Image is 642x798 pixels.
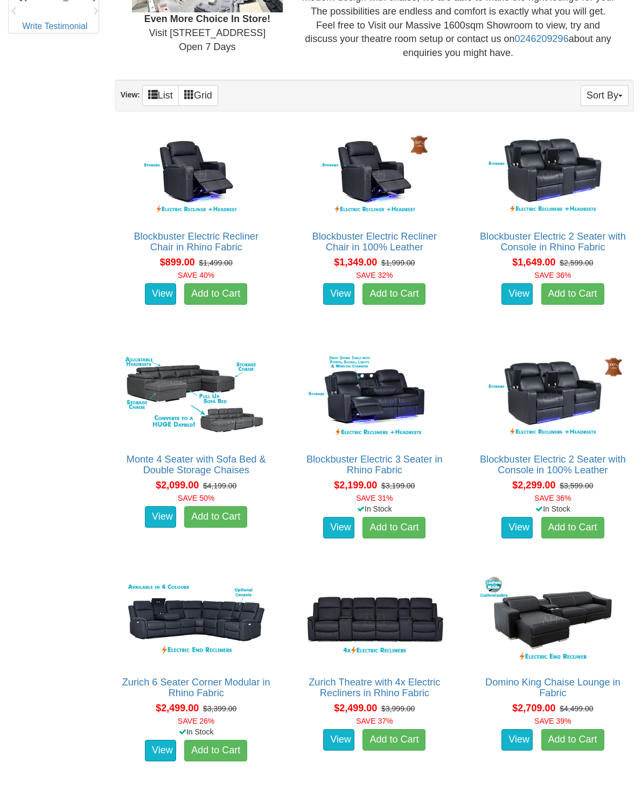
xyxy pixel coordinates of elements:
[299,128,450,220] img: Blockbuster Electric Recliner Chair in 100% Leather
[381,258,415,267] del: $1,999.00
[512,703,555,713] span: $2,709.00
[501,729,533,751] a: View
[203,481,236,490] del: $4,199.00
[478,351,628,443] img: Blockbuster Electric 2 Seater with Console in 100% Leather
[323,517,354,538] a: View
[156,703,199,713] span: $2,499.00
[323,283,354,305] a: View
[145,740,176,761] a: View
[512,480,555,491] span: $2,299.00
[362,729,425,751] a: Add to Cart
[178,494,214,502] font: SAVE 50%
[184,740,247,761] a: Add to Cart
[534,494,571,502] font: SAVE 36%
[156,480,199,491] span: $2,099.00
[309,677,440,698] a: Zurich Theatre with 4x Electric Recliners in Rhino Fabric
[356,494,393,502] font: SAVE 31%
[22,22,87,31] a: Write Testimonial
[144,13,270,24] b: Even More Choice In Store!
[470,503,636,514] div: In Stock
[306,454,443,475] a: Blockbuster Electric 3 Seater in Rhino Fabric
[480,454,626,475] a: Blockbuster Electric 2 Seater with Console in 100% Leather
[334,480,377,491] span: $2,199.00
[127,454,266,475] a: Monte 4 Seater with Sofa Bed & Double Storage Chaises
[160,257,195,268] span: $899.00
[541,729,604,751] a: Add to Cart
[299,574,450,666] img: Zurich Theatre with 4x Electric Recliners in Rhino Fabric
[178,717,214,725] font: SAVE 26%
[541,517,604,538] a: Add to Cart
[356,271,393,279] font: SAVE 32%
[199,258,232,267] del: $1,499.00
[362,283,425,305] a: Add to Cart
[534,271,571,279] font: SAVE 36%
[184,283,247,305] a: Add to Cart
[480,231,626,253] a: Blockbuster Electric 2 Seater with Console in Rhino Fabric
[113,726,280,737] div: In Stock
[299,351,450,443] img: Blockbuster Electric 3 Seater in Rhino Fabric
[184,506,247,528] a: Add to Cart
[560,258,593,267] del: $2,599.00
[312,231,437,253] a: Blockbuster Electric Recliner Chair in 100% Leather
[541,283,604,305] a: Add to Cart
[560,704,593,713] del: $4,499.00
[560,481,593,490] del: $3,599.00
[501,517,533,538] a: View
[501,283,533,305] a: View
[121,128,271,220] img: Blockbuster Electric Recliner Chair in Rhino Fabric
[142,85,179,106] a: List
[121,351,271,443] img: Monte 4 Seater with Sofa Bed & Double Storage Chaises
[381,481,415,490] del: $3,199.00
[515,33,569,44] a: 0246209296
[121,90,140,99] strong: View:
[485,677,620,698] a: Domino King Chaise Lounge in Fabric
[178,85,218,106] a: Grid
[203,704,236,713] del: $3,399.00
[512,257,555,268] span: $1,649.00
[145,283,176,305] a: View
[581,85,629,106] button: Sort By
[334,703,377,713] span: $2,499.00
[121,574,271,666] img: Zurich 6 Seater Corner Modular in Rhino Fabric
[122,677,270,698] a: Zurich 6 Seater Corner Modular in Rhino Fabric
[323,729,354,751] a: View
[145,506,176,528] a: View
[362,517,425,538] a: Add to Cart
[334,257,377,268] span: $1,349.00
[478,128,628,220] img: Blockbuster Electric 2 Seater with Console in Rhino Fabric
[291,503,458,514] div: In Stock
[381,704,415,713] del: $3,999.00
[534,717,571,725] font: SAVE 39%
[134,231,258,253] a: Blockbuster Electric Recliner Chair in Rhino Fabric
[178,271,214,279] font: SAVE 40%
[356,717,393,725] font: SAVE 37%
[478,574,628,666] img: Domino King Chaise Lounge in Fabric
